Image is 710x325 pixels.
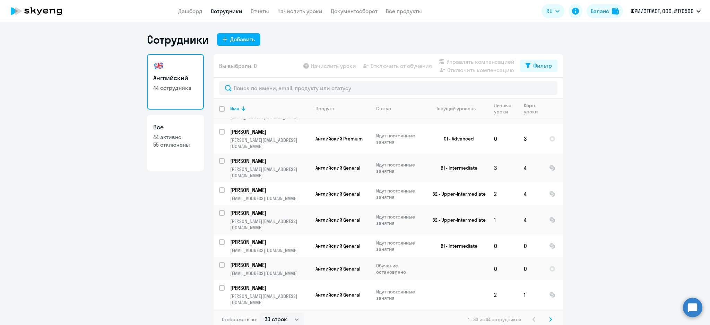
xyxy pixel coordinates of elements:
[153,141,198,148] p: 55 отключены
[315,266,360,272] span: Английский General
[376,105,391,112] div: Статус
[331,8,378,15] a: Документооборот
[488,257,518,280] td: 0
[153,133,198,141] p: 44 активно
[591,7,609,15] div: Баланс
[587,4,623,18] button: Балансbalance
[533,61,552,70] div: Фильтр
[386,8,422,15] a: Все продукты
[376,263,424,275] p: Обучение остановлено
[230,247,310,254] p: [EMAIL_ADDRESS][DOMAIN_NAME]
[230,186,309,194] p: [PERSON_NAME]
[520,60,557,72] button: Фильтр
[488,124,518,153] td: 0
[315,217,360,223] span: Английский General
[178,8,202,15] a: Дашборд
[147,33,209,46] h1: Сотрудники
[315,191,360,197] span: Английский General
[230,157,310,165] a: [PERSON_NAME]
[230,270,310,276] p: [EMAIL_ADDRESS][DOMAIN_NAME]
[230,137,310,149] p: [PERSON_NAME][EMAIL_ADDRESS][DOMAIN_NAME]
[524,102,543,115] div: Корп. уроки
[376,162,424,174] p: Идут постоянные занятия
[315,292,360,298] span: Английский General
[230,284,310,292] a: [PERSON_NAME]
[376,214,424,226] p: Идут постоянные занятия
[436,105,476,112] div: Текущий уровень
[315,243,360,249] span: Английский General
[230,284,309,292] p: [PERSON_NAME]
[147,115,204,171] a: Все44 активно55 отключены
[376,188,424,200] p: Идут постоянные занятия
[518,280,544,309] td: 1
[222,316,257,323] span: Отображать по:
[230,128,310,136] a: [PERSON_NAME]
[631,7,694,15] p: ФРИИЭТЛАСТ, ООО, #170500
[230,105,310,112] div: Имя
[518,257,544,280] td: 0
[153,123,198,132] h3: Все
[488,153,518,182] td: 3
[518,124,544,153] td: 3
[230,105,239,112] div: Имя
[518,205,544,234] td: 4
[612,8,619,15] img: balance
[230,209,310,217] a: [PERSON_NAME]
[430,105,488,112] div: Текущий уровень
[277,8,322,15] a: Начислить уроки
[376,289,424,301] p: Идут постоянные занятия
[488,205,518,234] td: 1
[315,105,334,112] div: Продукт
[518,234,544,257] td: 0
[424,234,488,257] td: B1 - Intermediate
[230,166,310,179] p: [PERSON_NAME][EMAIL_ADDRESS][DOMAIN_NAME]
[230,238,309,246] p: [PERSON_NAME]
[230,209,309,217] p: [PERSON_NAME]
[230,157,309,165] p: [PERSON_NAME]
[230,195,310,202] p: [EMAIL_ADDRESS][DOMAIN_NAME]
[542,4,564,18] button: RU
[468,316,521,323] span: 1 - 30 из 44 сотрудников
[424,124,488,153] td: C1 - Advanced
[315,136,363,142] span: Английский Premium
[230,261,310,269] a: [PERSON_NAME]
[518,153,544,182] td: 4
[424,205,488,234] td: B2 - Upper-Intermediate
[211,8,242,15] a: Сотрудники
[376,240,424,252] p: Идут постоянные занятия
[153,84,198,92] p: 44 сотрудника
[488,280,518,309] td: 2
[153,74,198,83] h3: Английский
[147,54,204,110] a: Английский44 сотрудника
[424,153,488,182] td: B1 - Intermediate
[627,3,704,19] button: ФРИИЭТЛАСТ, ООО, #170500
[315,165,360,171] span: Английский General
[546,7,553,15] span: RU
[230,128,309,136] p: [PERSON_NAME]
[424,182,488,205] td: B2 - Upper-Intermediate
[251,8,269,15] a: Отчеты
[217,33,260,46] button: Добавить
[488,182,518,205] td: 2
[219,62,257,70] span: Вы выбрали: 0
[230,238,310,246] a: [PERSON_NAME]
[219,81,557,95] input: Поиск по имени, email, продукту или статусу
[230,35,255,43] div: Добавить
[230,261,309,269] p: [PERSON_NAME]
[518,182,544,205] td: 4
[230,186,310,194] a: [PERSON_NAME]
[376,132,424,145] p: Идут постоянные занятия
[488,234,518,257] td: 0
[494,102,518,115] div: Личные уроки
[153,60,164,71] img: english
[230,293,310,306] p: [PERSON_NAME][EMAIL_ADDRESS][DOMAIN_NAME]
[230,218,310,231] p: [PERSON_NAME][EMAIL_ADDRESS][DOMAIN_NAME]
